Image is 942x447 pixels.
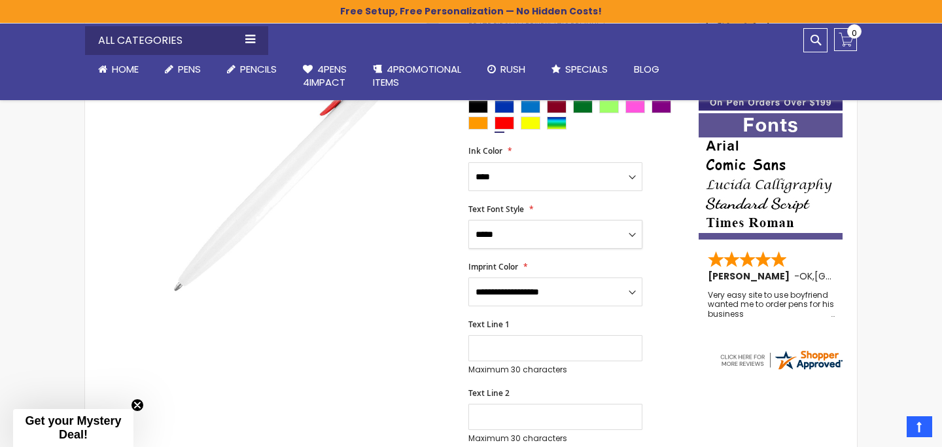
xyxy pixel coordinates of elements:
[500,62,525,76] span: Rush
[474,55,538,84] a: Rush
[468,387,510,399] span: Text Line 2
[178,62,201,76] span: Pens
[852,27,857,39] span: 0
[13,409,133,447] div: Get your Mystery Deal!Close teaser
[794,270,911,283] span: - ,
[85,26,268,55] div: All Categories
[621,55,672,84] a: Blog
[834,28,857,51] a: 0
[547,100,567,113] div: Burgundy
[521,100,540,113] div: Blue Light
[625,100,645,113] div: Pink
[131,399,144,412] button: Close teaser
[799,270,812,283] span: OK
[240,62,277,76] span: Pencils
[85,55,152,84] a: Home
[468,145,502,156] span: Ink Color
[599,100,619,113] div: Green Light
[495,100,514,113] div: Blue
[495,116,514,130] div: Red
[303,62,347,89] span: 4Pens 4impact
[634,62,659,76] span: Blog
[718,348,844,372] img: 4pens.com widget logo
[360,55,474,98] a: 4PROMOTIONALITEMS
[907,416,932,437] a: Top
[708,291,835,319] div: Very easy site to use boyfriend wanted me to order pens for his business
[573,100,593,113] div: Green
[25,414,121,441] span: Get your Mystery Deal!
[468,100,488,113] div: Black
[699,113,843,240] img: font-personalization-examples
[290,55,360,98] a: 4Pens4impact
[468,319,510,330] span: Text Line 1
[538,55,621,84] a: Specials
[152,3,451,302] img: preston-w-red_1.jpg
[373,62,461,89] span: 4PROMOTIONAL ITEMS
[521,116,540,130] div: Yellow
[468,365,642,375] p: Maximum 30 characters
[152,55,214,84] a: Pens
[547,116,567,130] div: Assorted
[652,100,671,113] div: Purple
[468,433,642,444] p: Maximum 30 characters
[708,270,794,283] span: [PERSON_NAME]
[565,62,608,76] span: Specials
[468,116,488,130] div: Orange
[718,363,844,374] a: 4pens.com certificate URL
[468,261,518,272] span: Imprint Color
[814,270,911,283] span: [GEOGRAPHIC_DATA]
[468,204,524,215] span: Text Font Style
[214,55,290,84] a: Pencils
[112,62,139,76] span: Home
